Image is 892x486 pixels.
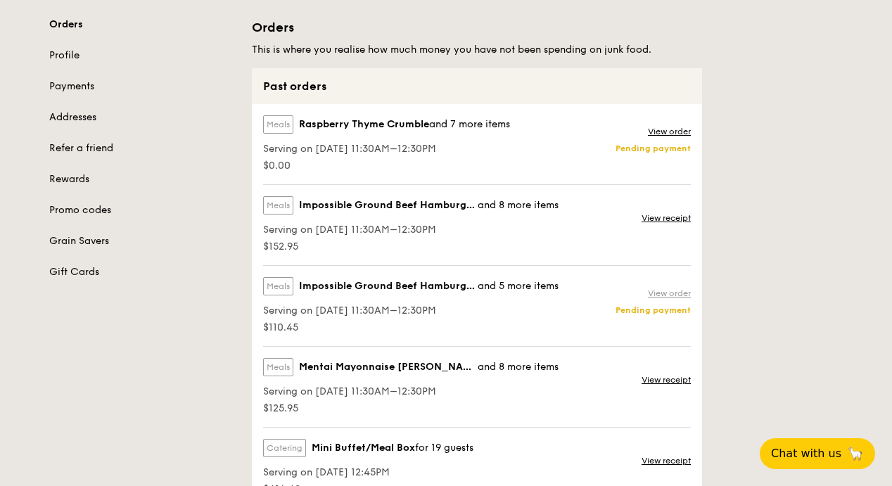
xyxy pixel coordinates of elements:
span: Serving on [DATE] 11:30AM–12:30PM [263,304,559,318]
span: Impossible Ground Beef Hamburg with Japanese Curry [299,198,478,212]
label: Meals [263,115,293,134]
span: $125.95 [263,402,559,416]
span: Mini Buffet/Meal Box [312,441,415,455]
a: Addresses [49,110,235,124]
a: Rewards [49,172,235,186]
a: View receipt [642,212,691,224]
span: Serving on [DATE] 11:30AM–12:30PM [263,223,559,237]
span: for 19 guests [415,442,473,454]
a: Payments [49,79,235,94]
span: and 8 more items [478,361,559,373]
a: Profile [49,49,235,63]
label: Meals [263,358,293,376]
button: Chat with us🦙 [760,438,875,469]
a: View order [648,288,691,299]
span: and 5 more items [478,280,559,292]
p: Pending payment [616,305,691,316]
h1: Orders [252,18,702,37]
h5: This is where you realise how much money you have not been spending on junk food. [252,43,702,57]
span: Impossible Ground Beef Hamburg with Japanese Curry [299,279,478,293]
label: Meals [263,277,293,295]
span: and 8 more items [478,199,559,211]
span: $110.45 [263,321,559,335]
label: Catering [263,439,306,457]
span: $0.00 [263,159,510,173]
a: Refer a friend [49,141,235,155]
span: Mentai Mayonnaise [PERSON_NAME] [299,360,478,374]
div: Past orders [252,68,702,104]
p: Pending payment [616,143,691,154]
a: View order [648,126,691,137]
span: and 7 more items [429,118,510,130]
a: Grain Savers [49,234,235,248]
a: View receipt [642,374,691,385]
a: Orders [49,18,235,32]
span: $152.95 [263,240,559,254]
span: Serving on [DATE] 11:30AM–12:30PM [263,142,510,156]
a: Gift Cards [49,265,235,279]
span: 🦙 [847,445,864,462]
a: View receipt [642,455,691,466]
span: Serving on [DATE] 12:45PM [263,466,473,480]
span: Serving on [DATE] 11:30AM–12:30PM [263,385,559,399]
a: Promo codes [49,203,235,217]
label: Meals [263,196,293,215]
span: Raspberry Thyme Crumble [299,117,429,132]
span: Chat with us [771,445,841,462]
